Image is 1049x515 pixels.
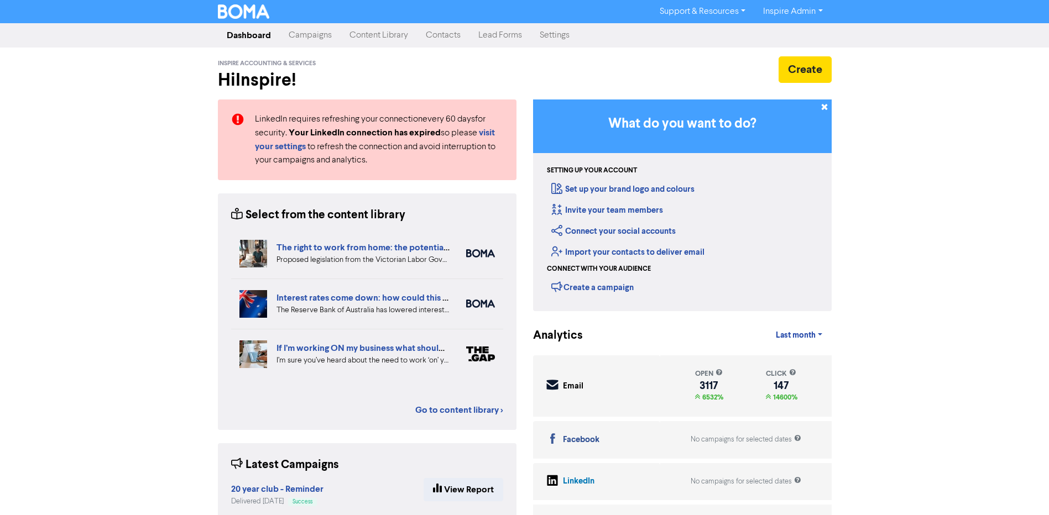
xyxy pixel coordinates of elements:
[218,24,280,46] a: Dashboard
[417,24,469,46] a: Contacts
[276,242,607,253] a: The right to work from home: the potential impact for your employees and business
[551,226,676,237] a: Connect your social accounts
[533,99,832,311] div: Getting Started in BOMA
[551,247,704,257] a: Import your contacts to deliver email
[771,393,797,402] span: 14600%
[415,403,503,417] a: Go to content library >
[754,3,831,20] a: Inspire Admin
[776,330,816,340] span: Last month
[695,369,723,379] div: open
[531,24,578,46] a: Settings
[779,56,832,83] button: Create
[218,70,516,91] h2: Hi Inspire !
[276,292,562,303] a: Interest rates come down: how could this affect your business finances?
[691,434,801,445] div: No campaigns for selected dates
[424,478,503,501] a: View Report
[218,4,270,19] img: BOMA Logo
[231,484,323,495] strong: 20 year club - Reminder
[765,381,797,390] div: 147
[547,264,651,274] div: Connect with your audience
[466,346,495,361] img: thegap
[767,324,831,346] a: Last month
[276,355,450,366] div: I’m sure you’ve heard about the need to work ‘on’ your business as well as working ‘in’ your busi...
[255,129,495,151] a: visit your settings
[547,166,637,176] div: Setting up your account
[994,462,1049,515] iframe: Chat Widget
[551,278,634,295] div: Create a campaign
[469,24,531,46] a: Lead Forms
[341,24,417,46] a: Content Library
[231,456,339,474] div: Latest Campaigns
[551,205,663,216] a: Invite your team members
[563,475,594,488] div: LinkedIn
[231,207,405,224] div: Select from the content library
[533,327,569,344] div: Analytics
[651,3,754,20] a: Support & Resources
[691,476,801,487] div: No campaigns for selected dates
[289,127,441,138] strong: Your LinkedIn connection has expired
[700,393,723,402] span: 6532%
[765,369,797,379] div: click
[247,113,512,167] div: LinkedIn requires refreshing your connection every 60 days for security. so please to refresh the...
[218,60,316,67] span: Inspire Accounting & Services
[466,249,495,257] img: boma
[280,24,341,46] a: Campaigns
[563,434,599,446] div: Facebook
[231,496,323,507] div: Delivered [DATE]
[563,380,583,393] div: Email
[466,299,495,308] img: boma
[276,304,450,316] div: The Reserve Bank of Australia has lowered interest rates. What does a drop in interest rates mean...
[276,343,488,354] a: If I’m working ON my business what should I be doing?
[695,381,723,390] div: 3117
[231,485,323,494] a: 20 year club - Reminder
[551,184,695,195] a: Set up your brand logo and colours
[293,499,312,505] span: Success
[550,116,815,132] h3: What do you want to do?
[276,254,450,266] div: Proposed legislation from the Victorian Labor Government could offer your employees the right to ...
